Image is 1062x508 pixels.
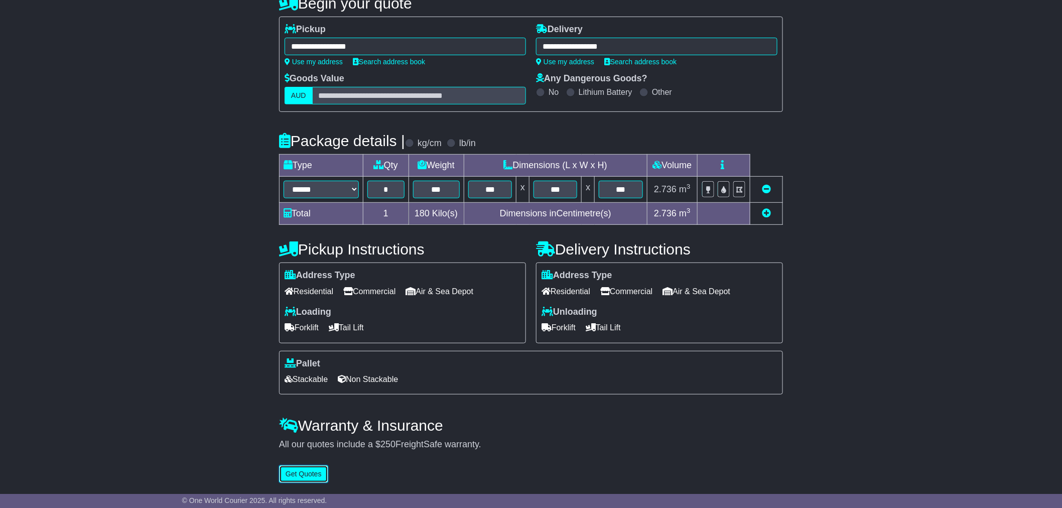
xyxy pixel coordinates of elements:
[687,207,691,214] sup: 3
[329,320,364,335] span: Tail Lift
[586,320,621,335] span: Tail Lift
[285,284,333,299] span: Residential
[285,87,313,104] label: AUD
[516,177,529,203] td: x
[663,284,731,299] span: Air & Sea Depot
[285,371,328,387] span: Stackable
[285,58,343,66] a: Use my address
[409,203,464,225] td: Kilo(s)
[536,24,583,35] label: Delivery
[279,133,405,149] h4: Package details |
[459,138,476,149] label: lb/in
[279,241,526,258] h4: Pickup Instructions
[406,284,474,299] span: Air & Sea Depot
[464,203,647,225] td: Dimensions in Centimetre(s)
[542,270,612,281] label: Address Type
[418,138,442,149] label: kg/cm
[536,73,647,84] label: Any Dangerous Goods?
[285,24,326,35] label: Pickup
[536,241,783,258] h4: Delivery Instructions
[542,307,597,318] label: Unloading
[679,184,691,194] span: m
[409,155,464,177] td: Weight
[285,320,319,335] span: Forklift
[536,58,594,66] a: Use my address
[549,87,559,97] label: No
[343,284,395,299] span: Commercial
[647,155,697,177] td: Volume
[542,284,590,299] span: Residential
[353,58,425,66] a: Search address book
[762,208,771,218] a: Add new item
[542,320,576,335] span: Forklift
[363,155,409,177] td: Qty
[654,184,677,194] span: 2.736
[285,307,331,318] label: Loading
[182,496,327,504] span: © One World Courier 2025. All rights reserved.
[363,203,409,225] td: 1
[380,439,395,449] span: 250
[279,465,328,483] button: Get Quotes
[285,270,355,281] label: Address Type
[338,371,398,387] span: Non Stackable
[285,358,320,369] label: Pallet
[464,155,647,177] td: Dimensions (L x W x H)
[280,155,363,177] td: Type
[679,208,691,218] span: m
[687,183,691,190] sup: 3
[600,284,652,299] span: Commercial
[285,73,344,84] label: Goods Value
[604,58,677,66] a: Search address book
[762,184,771,194] a: Remove this item
[579,87,632,97] label: Lithium Battery
[280,203,363,225] td: Total
[415,208,430,218] span: 180
[654,208,677,218] span: 2.736
[279,439,783,450] div: All our quotes include a $ FreightSafe warranty.
[652,87,672,97] label: Other
[582,177,595,203] td: x
[279,417,783,434] h4: Warranty & Insurance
